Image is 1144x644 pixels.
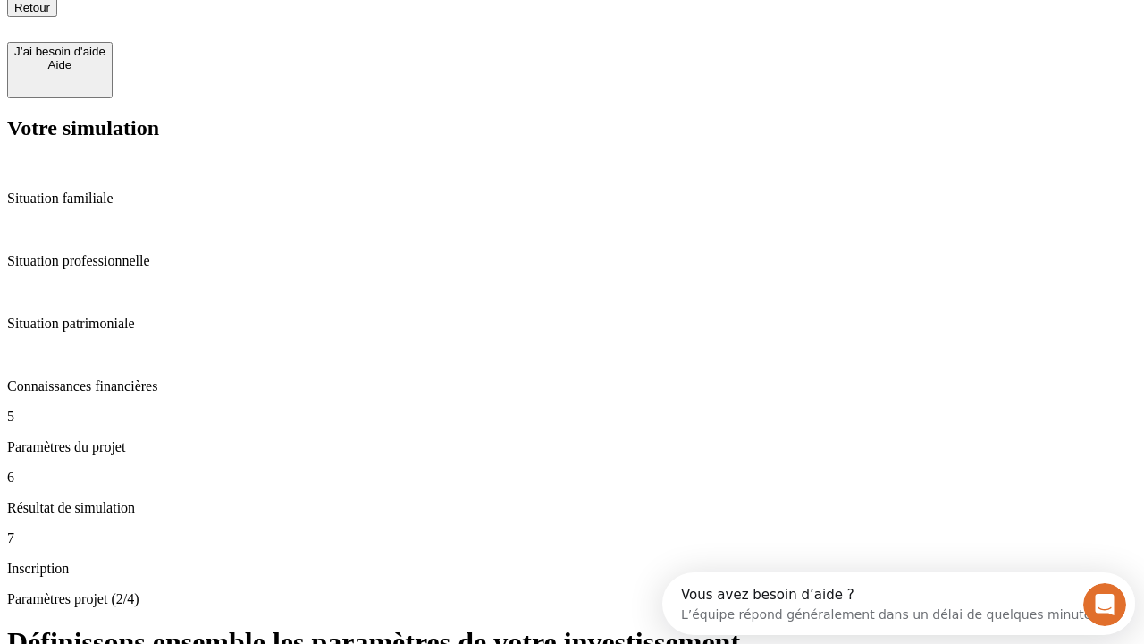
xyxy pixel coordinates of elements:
[7,253,1137,269] p: Situation professionnelle
[7,191,1137,207] p: Situation familiale
[7,470,1137,486] p: 6
[14,45,105,58] div: J’ai besoin d'aide
[14,1,50,14] span: Retour
[1083,583,1126,626] iframe: Intercom live chat
[7,500,1137,516] p: Résultat de simulation
[7,316,1137,332] p: Situation patrimoniale
[7,378,1137,394] p: Connaissances financières
[19,30,440,48] div: L’équipe répond généralement dans un délai de quelques minutes.
[14,58,105,72] div: Aide
[7,439,1137,455] p: Paramètres du projet
[7,591,1137,607] p: Paramètres projet (2/4)
[7,7,492,56] div: Ouvrir le Messenger Intercom
[7,409,1137,425] p: 5
[7,116,1137,140] h2: Votre simulation
[19,15,440,30] div: Vous avez besoin d’aide ?
[7,561,1137,577] p: Inscription
[662,572,1135,635] iframe: Intercom live chat discovery launcher
[7,530,1137,547] p: 7
[7,42,113,98] button: J’ai besoin d'aideAide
